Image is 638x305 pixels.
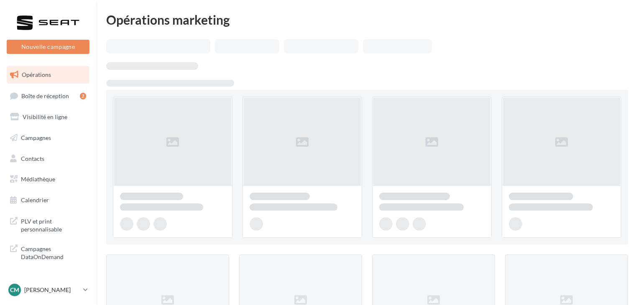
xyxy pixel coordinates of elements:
a: Boîte de réception2 [5,87,91,105]
span: Boîte de réception [21,92,69,99]
div: 2 [80,93,86,99]
span: Campagnes [21,134,51,141]
span: Opérations [22,71,51,78]
a: PLV et print personnalisable [5,212,91,237]
a: Médiathèque [5,170,91,188]
span: PLV et print personnalisable [21,216,86,234]
a: Opérations [5,66,91,84]
span: Calendrier [21,196,49,203]
a: Visibilité en ligne [5,108,91,126]
p: [PERSON_NAME] [24,286,80,294]
button: Nouvelle campagne [7,40,89,54]
a: Calendrier [5,191,91,209]
span: Campagnes DataOnDemand [21,243,86,261]
span: Contacts [21,155,44,162]
span: Médiathèque [21,175,55,183]
a: Campagnes [5,129,91,147]
a: Cm [PERSON_NAME] [7,282,89,298]
span: Visibilité en ligne [23,113,67,120]
a: Campagnes DataOnDemand [5,240,91,264]
span: Cm [10,286,19,294]
a: Contacts [5,150,91,168]
div: Opérations marketing [106,13,628,26]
